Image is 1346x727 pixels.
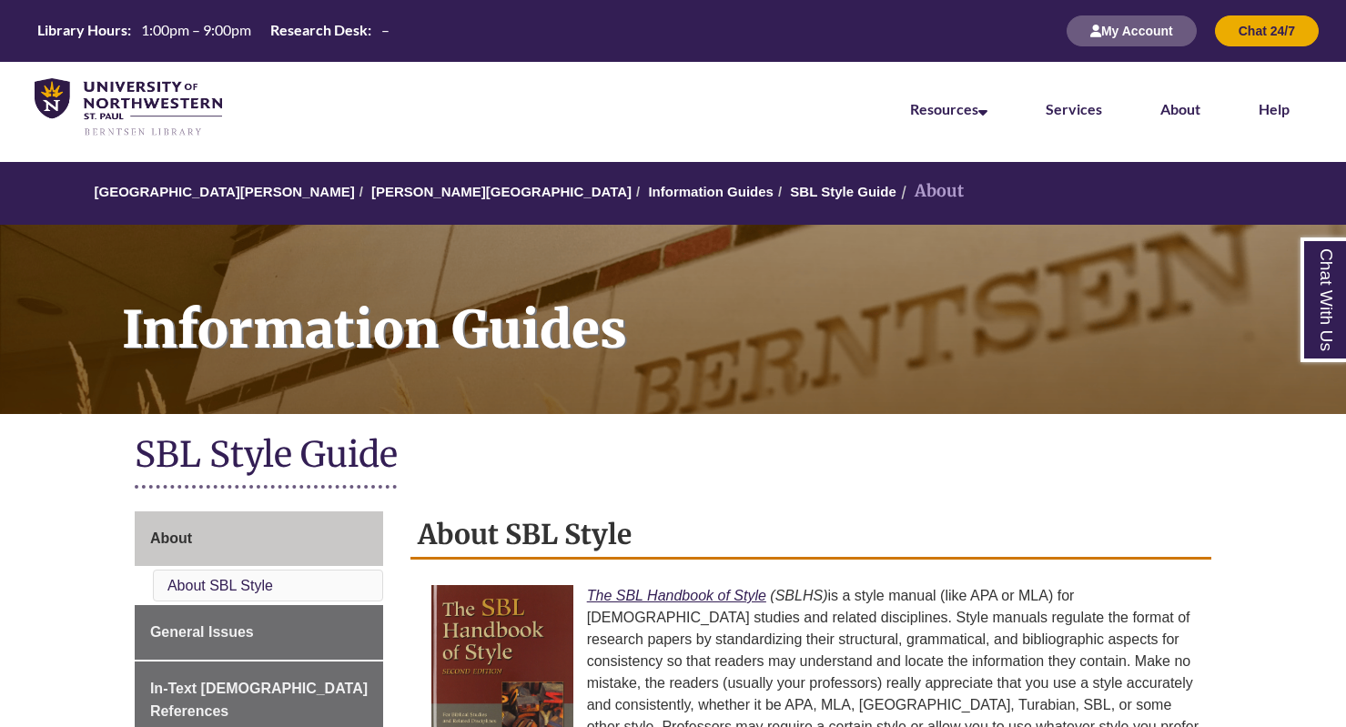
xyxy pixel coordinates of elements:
li: About [896,178,964,205]
h1: Information Guides [102,225,1346,390]
a: Hours Today [30,20,397,42]
a: My Account [1067,23,1197,38]
span: About [150,530,192,546]
a: Resources [910,100,987,117]
table: Hours Today [30,20,397,40]
a: The SBL Handbook of Style [587,588,766,603]
a: About [135,511,383,566]
a: Services [1046,100,1102,117]
a: Chat 24/7 [1215,23,1319,38]
button: Chat 24/7 [1215,15,1319,46]
span: In-Text [DEMOGRAPHIC_DATA] References [150,681,368,720]
a: Information Guides [648,184,774,199]
h2: About SBL Style [410,511,1211,560]
a: [PERSON_NAME][GEOGRAPHIC_DATA] [371,184,632,199]
span: General Issues [150,624,254,640]
a: Help [1259,100,1290,117]
a: SBL Style Guide [790,184,896,199]
span: 1:00pm – 9:00pm [141,21,251,38]
h1: SBL Style Guide [135,432,1211,480]
th: Library Hours: [30,20,134,40]
button: My Account [1067,15,1197,46]
a: General Issues [135,605,383,660]
a: About [1160,100,1200,117]
em: (SBLHS) [770,588,827,603]
a: About SBL Style [167,578,273,593]
span: – [381,21,390,38]
th: Research Desk: [263,20,374,40]
a: [GEOGRAPHIC_DATA][PERSON_NAME] [95,184,355,199]
img: UNWSP Library Logo [35,78,222,137]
